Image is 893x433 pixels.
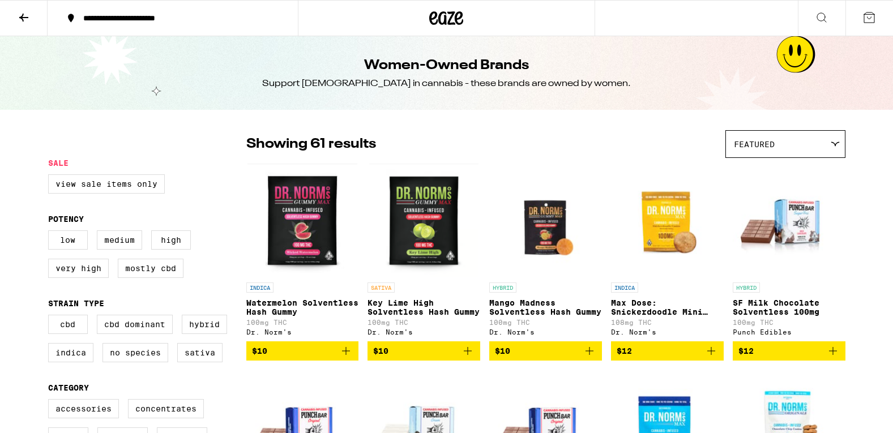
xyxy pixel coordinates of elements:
label: Mostly CBD [118,259,183,278]
img: Punch Edibles - SF Milk Chocolate Solventless 100mg [733,164,845,277]
span: $12 [617,346,632,355]
label: View Sale Items Only [48,174,165,194]
img: Dr. Norm's - Key Lime High Solventless Hash Gummy [369,164,478,277]
label: Medium [97,230,142,250]
span: $10 [252,346,267,355]
div: Punch Edibles [733,328,845,336]
a: Open page for Watermelon Solventless Hash Gummy from Dr. Norm's [246,164,359,341]
label: High [151,230,191,250]
img: Dr. Norm's - Mango Madness Solventless Hash Gummy [489,164,602,277]
label: Hybrid [182,315,227,334]
p: INDICA [246,282,274,293]
a: Open page for Mango Madness Solventless Hash Gummy from Dr. Norm's [489,164,602,341]
p: Watermelon Solventless Hash Gummy [246,298,359,316]
p: INDICA [611,282,638,293]
label: Very High [48,259,109,278]
img: Dr. Norm's - Watermelon Solventless Hash Gummy [247,164,357,277]
p: Key Lime High Solventless Hash Gummy [368,298,480,316]
span: $10 [373,346,388,355]
p: 100mg THC [733,319,845,326]
div: Support [DEMOGRAPHIC_DATA] in cannabis - these brands are owned by women. [262,78,631,90]
button: Add to bag [246,341,359,361]
p: SATIVA [368,282,395,293]
img: Dr. Norm's - Max Dose: Snickerdoodle Mini Cookie - Indica [611,164,724,277]
p: 108mg THC [611,319,724,326]
label: Indica [48,343,93,362]
a: Open page for Key Lime High Solventless Hash Gummy from Dr. Norm's [368,164,480,341]
span: $12 [738,346,754,355]
label: Concentrates [128,399,204,418]
div: Dr. Norm's [489,328,602,336]
p: Showing 61 results [246,135,376,154]
button: Add to bag [733,341,845,361]
p: 100mg THC [368,319,480,326]
p: HYBRID [489,282,516,293]
div: Dr. Norm's [368,328,480,336]
label: Low [48,230,88,250]
label: Accessories [48,399,119,418]
p: HYBRID [733,282,760,293]
span: Featured [734,140,775,149]
button: Add to bag [489,341,602,361]
p: SF Milk Chocolate Solventless 100mg [733,298,845,316]
button: Add to bag [611,341,724,361]
label: CBD Dominant [97,315,173,334]
legend: Potency [48,215,84,224]
label: Sativa [177,343,223,362]
p: Mango Madness Solventless Hash Gummy [489,298,602,316]
legend: Strain Type [48,299,104,308]
div: Dr. Norm's [246,328,359,336]
a: Open page for Max Dose: Snickerdoodle Mini Cookie - Indica from Dr. Norm's [611,164,724,341]
span: $10 [495,346,510,355]
div: Dr. Norm's [611,328,724,336]
h1: Women-Owned Brands [364,56,529,75]
label: No Species [102,343,168,362]
a: Open page for SF Milk Chocolate Solventless 100mg from Punch Edibles [733,164,845,341]
p: 100mg THC [246,319,359,326]
p: Max Dose: Snickerdoodle Mini Cookie - Indica [611,298,724,316]
button: Add to bag [368,341,480,361]
legend: Category [48,383,89,392]
p: 100mg THC [489,319,602,326]
legend: Sale [48,158,69,168]
label: CBD [48,315,88,334]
